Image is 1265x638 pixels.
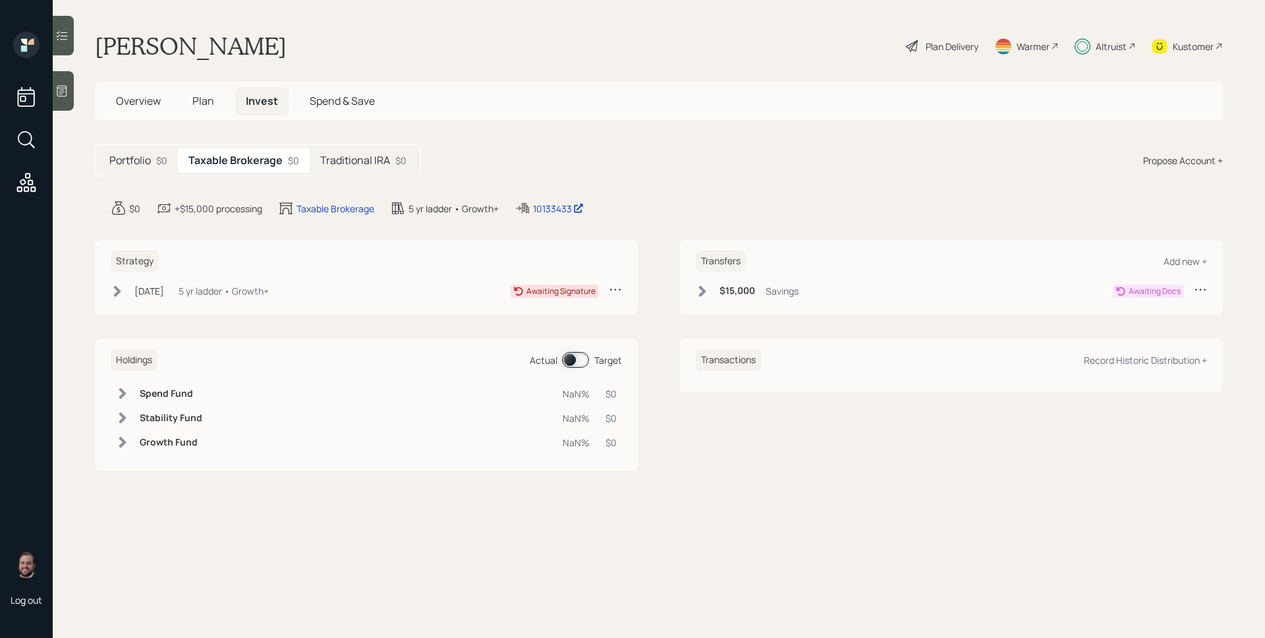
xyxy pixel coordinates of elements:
[109,154,151,167] h5: Portfolio
[140,437,202,448] h6: Growth Fund
[13,552,40,578] img: james-distasi-headshot.png
[926,40,978,53] div: Plan Delivery
[605,436,617,449] div: $0
[140,388,202,399] h6: Spend Fund
[134,284,164,298] div: [DATE]
[288,154,299,167] div: $0
[1129,285,1181,297] div: Awaiting Docs
[111,349,157,371] h6: Holdings
[95,32,287,61] h1: [PERSON_NAME]
[179,284,269,298] div: 5 yr ladder • Growth+
[140,413,202,424] h6: Stability Fund
[563,436,590,449] div: NaN%
[1173,40,1214,53] div: Kustomer
[766,284,799,298] div: Savings
[1164,255,1207,268] div: Add new +
[605,411,617,425] div: $0
[246,94,278,108] span: Invest
[530,353,557,367] div: Actual
[116,94,161,108] span: Overview
[1096,40,1127,53] div: Altruist
[111,250,159,272] h6: Strategy
[310,94,375,108] span: Spend & Save
[696,349,761,371] h6: Transactions
[563,411,590,425] div: NaN%
[11,594,42,606] div: Log out
[533,202,584,216] div: 10133433
[192,94,214,108] span: Plan
[175,202,262,216] div: +$15,000 processing
[1143,154,1223,167] div: Propose Account +
[1084,354,1207,366] div: Record Historic Distribution +
[395,154,407,167] div: $0
[156,154,167,167] div: $0
[1017,40,1050,53] div: Warmer
[594,353,622,367] div: Target
[696,250,746,272] h6: Transfers
[563,387,590,401] div: NaN%
[320,154,390,167] h5: Traditional IRA
[408,202,499,216] div: 5 yr ladder • Growth+
[188,154,283,167] h5: Taxable Brokerage
[526,285,596,297] div: Awaiting Signature
[296,202,374,216] div: Taxable Brokerage
[605,387,617,401] div: $0
[129,202,140,216] div: $0
[719,285,755,297] h6: $15,000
